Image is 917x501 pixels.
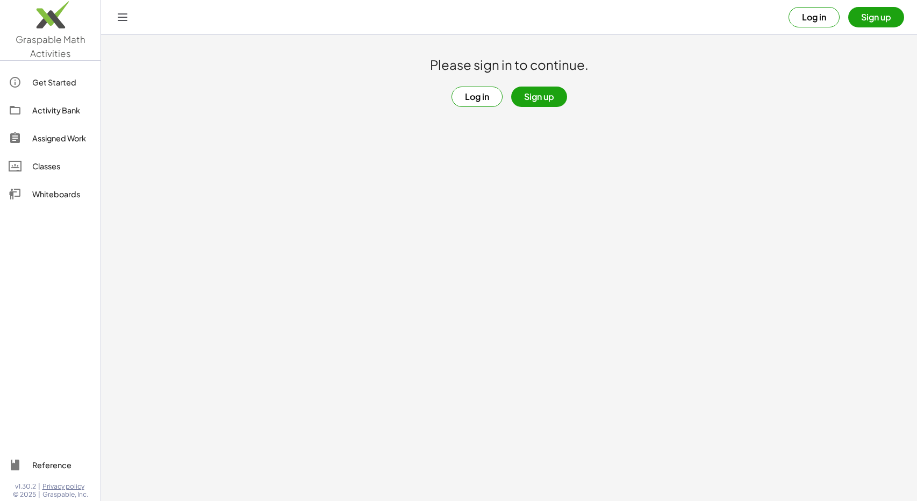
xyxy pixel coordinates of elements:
[32,160,92,173] div: Classes
[4,69,96,95] a: Get Started
[32,104,92,117] div: Activity Bank
[789,7,840,27] button: Log in
[38,482,40,491] span: |
[4,97,96,123] a: Activity Bank
[42,490,88,499] span: Graspable, Inc.
[4,153,96,179] a: Classes
[4,125,96,151] a: Assigned Work
[15,482,36,491] span: v1.30.2
[13,490,36,499] span: © 2025
[42,482,88,491] a: Privacy policy
[452,87,503,107] button: Log in
[32,188,92,201] div: Whiteboards
[511,87,567,107] button: Sign up
[4,452,96,478] a: Reference
[430,56,589,74] h1: Please sign in to continue.
[4,181,96,207] a: Whiteboards
[16,33,85,59] span: Graspable Math Activities
[848,7,904,27] button: Sign up
[32,459,92,471] div: Reference
[38,490,40,499] span: |
[32,132,92,145] div: Assigned Work
[32,76,92,89] div: Get Started
[114,9,131,26] button: Toggle navigation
